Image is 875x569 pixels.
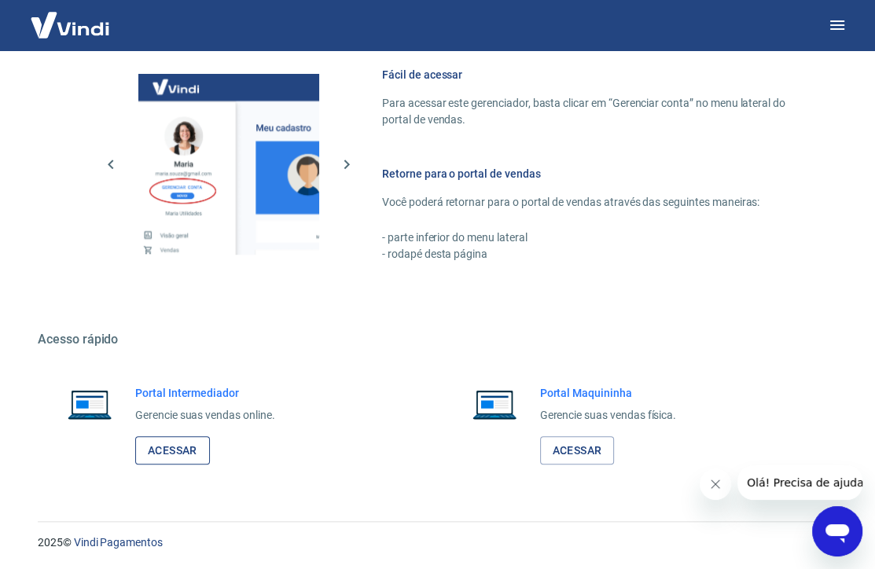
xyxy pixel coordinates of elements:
[38,534,837,551] p: 2025 ©
[700,468,731,500] iframe: Fechar mensagem
[461,385,528,423] img: Imagem de um notebook aberto
[382,229,800,246] p: - parte inferior do menu lateral
[9,11,132,24] span: Olá! Precisa de ajuda?
[540,436,615,465] a: Acessar
[382,246,800,262] p: - rodapé desta página
[135,436,210,465] a: Acessar
[540,407,677,424] p: Gerencie suas vendas física.
[138,74,319,255] img: Imagem da dashboard mostrando o botão de gerenciar conta na sidebar no lado esquerdo
[74,536,163,549] a: Vindi Pagamentos
[812,506,862,556] iframe: Botão para abrir a janela de mensagens
[38,332,837,347] h5: Acesso rápido
[135,385,275,401] h6: Portal Intermediador
[540,385,677,401] h6: Portal Maquininha
[382,166,800,182] h6: Retorne para o portal de vendas
[382,194,800,211] p: Você poderá retornar para o portal de vendas através das seguintes maneiras:
[737,465,862,500] iframe: Mensagem da empresa
[382,67,800,83] h6: Fácil de acessar
[19,1,121,49] img: Vindi
[57,385,123,423] img: Imagem de um notebook aberto
[382,95,800,128] p: Para acessar este gerenciador, basta clicar em “Gerenciar conta” no menu lateral do portal de ven...
[135,407,275,424] p: Gerencie suas vendas online.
